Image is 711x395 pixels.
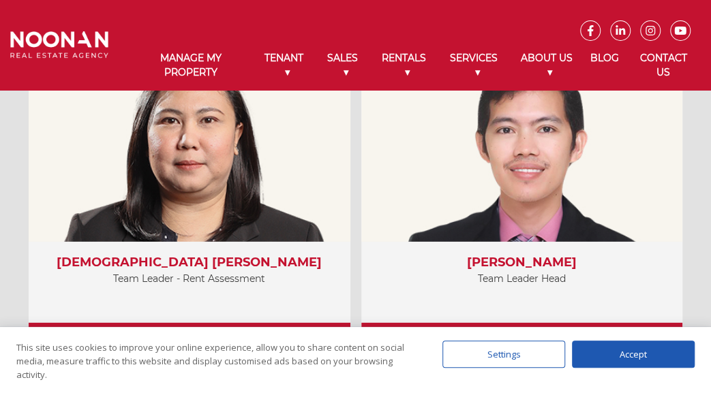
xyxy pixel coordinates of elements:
div: Accept [572,341,695,368]
a: Sales [315,41,369,90]
h3: [PERSON_NAME] [375,255,669,270]
a: Manage My Property [129,41,252,90]
div: This site uses cookies to improve your online experience, allow you to share content on social me... [16,341,415,381]
a: Services [438,41,509,90]
a: Rentals [369,41,438,90]
a: About Us [509,41,583,90]
div: Settings [442,341,565,368]
h3: [DEMOGRAPHIC_DATA] [PERSON_NAME] [42,255,337,270]
a: Blog [584,41,626,76]
img: Noonan Real Estate Agency [10,31,108,59]
a: Contact Us [626,41,701,90]
a: View Profile [361,323,683,344]
a: View Profile [29,323,350,344]
a: Tenant [252,41,315,90]
p: Team Leader Head [375,270,669,287]
p: Team Leader - Rent Assessment [42,270,337,287]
